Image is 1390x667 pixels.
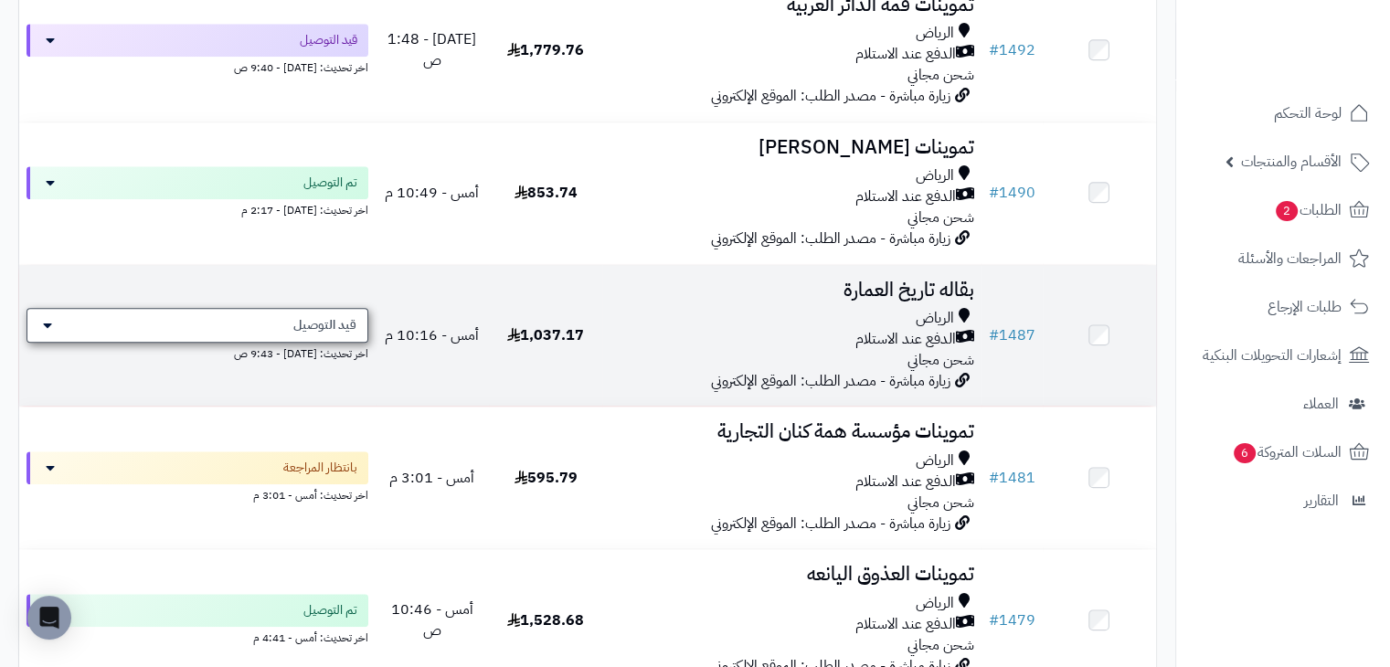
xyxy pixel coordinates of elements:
h3: تموينات العذوق اليانعه [610,564,973,585]
a: الطلبات2 [1187,188,1379,232]
span: شحن مجاني [907,206,974,228]
a: طلبات الإرجاع [1187,285,1379,329]
div: اخر تحديث: أمس - 4:41 م [27,627,368,646]
h3: تموينات [PERSON_NAME] [610,137,973,158]
span: الرياض [916,593,954,614]
span: شحن مجاني [907,634,974,656]
span: لوحة التحكم [1274,101,1342,126]
a: #1487 [989,324,1035,346]
span: # [989,609,999,631]
span: أمس - 10:49 م [385,182,479,204]
span: تم التوصيل [303,174,357,192]
a: المراجعات والأسئلة [1187,237,1379,281]
span: 6 [1234,443,1256,463]
span: أمس - 10:46 ص [391,598,473,641]
span: بانتظار المراجعة [283,459,357,477]
a: #1492 [989,39,1035,61]
span: 1,779.76 [507,39,584,61]
span: الرياض [916,450,954,471]
span: # [989,182,999,204]
span: # [989,324,999,346]
span: 1,037.17 [507,324,584,346]
span: # [989,39,999,61]
span: إشعارات التحويلات البنكية [1203,343,1342,368]
span: تم التوصيل [303,601,357,619]
span: شحن مجاني [907,349,974,371]
span: 853.74 [515,182,578,204]
span: زيارة مباشرة - مصدر الطلب: الموقع الإلكتروني [711,228,950,249]
span: الدفع عند الاستلام [855,44,956,65]
span: قيد التوصيل [293,316,356,334]
span: الدفع عند الاستلام [855,186,956,207]
span: الرياض [916,308,954,329]
div: اخر تحديث: [DATE] - 9:43 ص [27,343,368,362]
h3: تموينات مؤسسة همة كنان التجارية [610,421,973,442]
span: أمس - 10:16 م [385,324,479,346]
div: اخر تحديث: [DATE] - 9:40 ص [27,57,368,76]
a: التقارير [1187,479,1379,523]
span: [DATE] - 1:48 ص [387,28,476,71]
span: السلات المتروكة [1232,439,1342,465]
span: 595.79 [515,467,578,489]
span: المراجعات والأسئلة [1238,246,1342,271]
span: 2 [1276,201,1298,221]
a: #1479 [989,609,1035,631]
a: #1490 [989,182,1035,204]
span: شحن مجاني [907,492,974,513]
h3: بقاله تاريخ العمارة [610,280,973,301]
img: logo-2.png [1266,48,1373,87]
div: اخر تحديث: أمس - 3:01 م [27,484,368,503]
span: الرياض [916,23,954,44]
a: السلات المتروكة6 [1187,430,1379,474]
span: قيد التوصيل [300,31,357,49]
span: الطلبات [1274,197,1342,223]
span: الدفع عند الاستلام [855,471,956,492]
span: الأقسام والمنتجات [1241,149,1342,175]
span: 1,528.68 [507,609,584,631]
span: شحن مجاني [907,64,974,86]
a: إشعارات التحويلات البنكية [1187,333,1379,377]
span: الدفع عند الاستلام [855,329,956,350]
a: لوحة التحكم [1187,91,1379,135]
span: الرياض [916,165,954,186]
span: زيارة مباشرة - مصدر الطلب: الموقع الإلكتروني [711,85,950,107]
span: زيارة مباشرة - مصدر الطلب: الموقع الإلكتروني [711,370,950,392]
a: #1481 [989,467,1035,489]
span: # [989,467,999,489]
span: العملاء [1303,391,1339,417]
span: زيارة مباشرة - مصدر الطلب: الموقع الإلكتروني [711,513,950,535]
span: التقارير [1304,488,1339,513]
span: طلبات الإرجاع [1268,294,1342,320]
a: العملاء [1187,382,1379,426]
span: الدفع عند الاستلام [855,614,956,635]
span: أمس - 3:01 م [389,467,474,489]
div: اخر تحديث: [DATE] - 2:17 م [27,199,368,218]
div: Open Intercom Messenger [27,596,71,640]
